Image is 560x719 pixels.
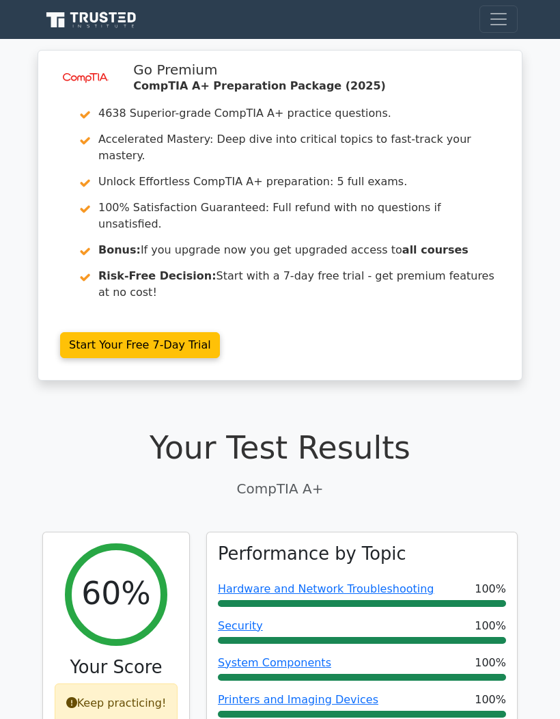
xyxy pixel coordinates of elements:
span: 100% [475,581,506,597]
h1: Your Test Results [42,430,518,467]
span: 100% [475,692,506,708]
a: Security [218,619,263,632]
p: CompTIA A+ [42,478,518,499]
span: 100% [475,618,506,634]
h3: Your Score [54,657,178,678]
button: Toggle navigation [479,5,518,33]
a: Hardware and Network Troubleshooting [218,582,434,595]
a: Start Your Free 7-Day Trial [60,332,220,358]
h3: Performance by Topic [218,543,406,565]
a: System Components [218,656,331,669]
h2: 60% [81,575,151,613]
a: Printers and Imaging Devices [218,693,378,706]
span: 100% [475,655,506,671]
